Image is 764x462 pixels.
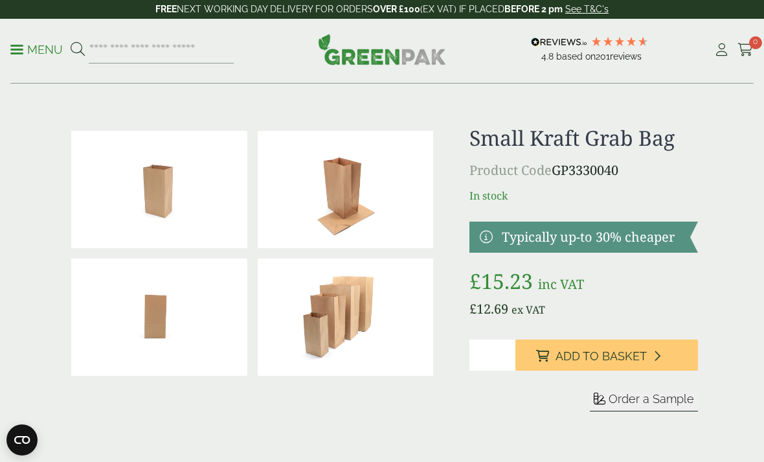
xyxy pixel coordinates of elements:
strong: FREE [155,4,177,14]
span: Add to Basket [556,349,647,364]
img: REVIEWS.io [531,38,587,47]
bdi: 15.23 [469,267,533,295]
img: 3330040 Small Kraft Grab Bag V3 [258,131,434,248]
p: Menu [10,42,63,58]
button: Add to Basket [515,340,698,371]
button: Order a Sample [590,391,698,411]
img: Kraft Grab Bags Group Shot [258,259,434,376]
p: GP3330040 [469,161,698,180]
span: 201 [596,51,610,62]
bdi: 12.69 [469,300,508,318]
i: Cart [737,43,754,56]
img: 3330040 Small Kraft Grab Bag V1 [71,131,247,248]
img: GreenPak Supplies [318,34,446,65]
strong: OVER £100 [373,4,420,14]
a: Menu [10,42,63,55]
i: My Account [713,43,730,56]
div: 4.79 Stars [590,36,649,47]
img: 3330040 Small Kraft Grab Bag V2 [71,259,247,376]
span: £ [469,267,481,295]
button: Open CMP widget [6,424,38,456]
span: Based on [556,51,596,62]
span: reviews [610,51,642,62]
span: 4.8 [541,51,556,62]
span: £ [469,300,477,318]
span: ex VAT [511,303,545,317]
span: inc VAT [538,275,584,293]
a: See T&C's [565,4,609,14]
h1: Small Kraft Grab Bag [469,126,698,150]
a: 0 [737,40,754,60]
span: Order a Sample [609,392,694,406]
span: 0 [749,36,762,49]
strong: BEFORE 2 pm [504,4,563,14]
span: Product Code [469,161,552,179]
p: In stock [469,188,698,203]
